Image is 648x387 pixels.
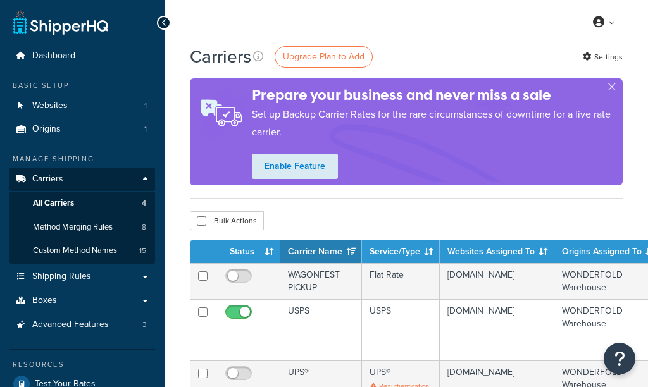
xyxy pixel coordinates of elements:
[33,245,117,256] span: Custom Method Names
[280,299,362,360] td: USPS
[190,44,251,69] h1: Carriers
[275,46,373,68] a: Upgrade Plan to Add
[144,124,147,135] span: 1
[33,198,74,209] span: All Carriers
[583,48,623,66] a: Settings
[144,101,147,111] span: 1
[362,299,440,360] td: USPS
[9,94,155,118] li: Websites
[252,85,623,106] h4: Prepare your business and never miss a sale
[9,118,155,141] li: Origins
[440,263,554,299] td: [DOMAIN_NAME]
[32,271,91,282] span: Shipping Rules
[280,263,362,299] td: WAGONFEST PICKUP
[440,299,554,360] td: [DOMAIN_NAME]
[9,289,155,312] a: Boxes
[252,154,338,179] a: Enable Feature
[142,198,146,209] span: 4
[604,343,635,374] button: Open Resource Center
[9,168,155,191] a: Carriers
[9,94,155,118] a: Websites 1
[9,154,155,164] div: Manage Shipping
[9,265,155,288] a: Shipping Rules
[9,239,155,262] a: Custom Method Names 15
[32,295,57,306] span: Boxes
[32,124,61,135] span: Origins
[9,168,155,264] li: Carriers
[9,313,155,336] li: Advanced Features
[362,263,440,299] td: Flat Rate
[139,245,146,256] span: 15
[440,240,554,263] th: Websites Assigned To: activate to sort column ascending
[33,222,113,233] span: Method Merging Rules
[9,192,155,215] a: All Carriers 4
[32,174,63,185] span: Carriers
[9,216,155,239] a: Method Merging Rules 8
[190,86,252,140] img: ad-rules-rateshop-fe6ec290ccb7230408bd80ed9643f0289d75e0ffd9eb532fc0e269fcd187b520.png
[9,118,155,141] a: Origins 1
[9,239,155,262] li: Custom Method Names
[283,50,364,63] span: Upgrade Plan to Add
[142,222,146,233] span: 8
[9,359,155,370] div: Resources
[9,44,155,68] a: Dashboard
[9,80,155,91] div: Basic Setup
[9,192,155,215] li: All Carriers
[215,240,280,263] th: Status: activate to sort column ascending
[32,319,109,330] span: Advanced Features
[280,240,362,263] th: Carrier Name: activate to sort column ascending
[13,9,108,35] a: ShipperHQ Home
[9,216,155,239] li: Method Merging Rules
[142,319,147,330] span: 3
[252,106,623,141] p: Set up Backup Carrier Rates for the rare circumstances of downtime for a live rate carrier.
[362,240,440,263] th: Service/Type: activate to sort column ascending
[190,211,264,230] button: Bulk Actions
[9,313,155,336] a: Advanced Features 3
[32,101,68,111] span: Websites
[32,51,75,61] span: Dashboard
